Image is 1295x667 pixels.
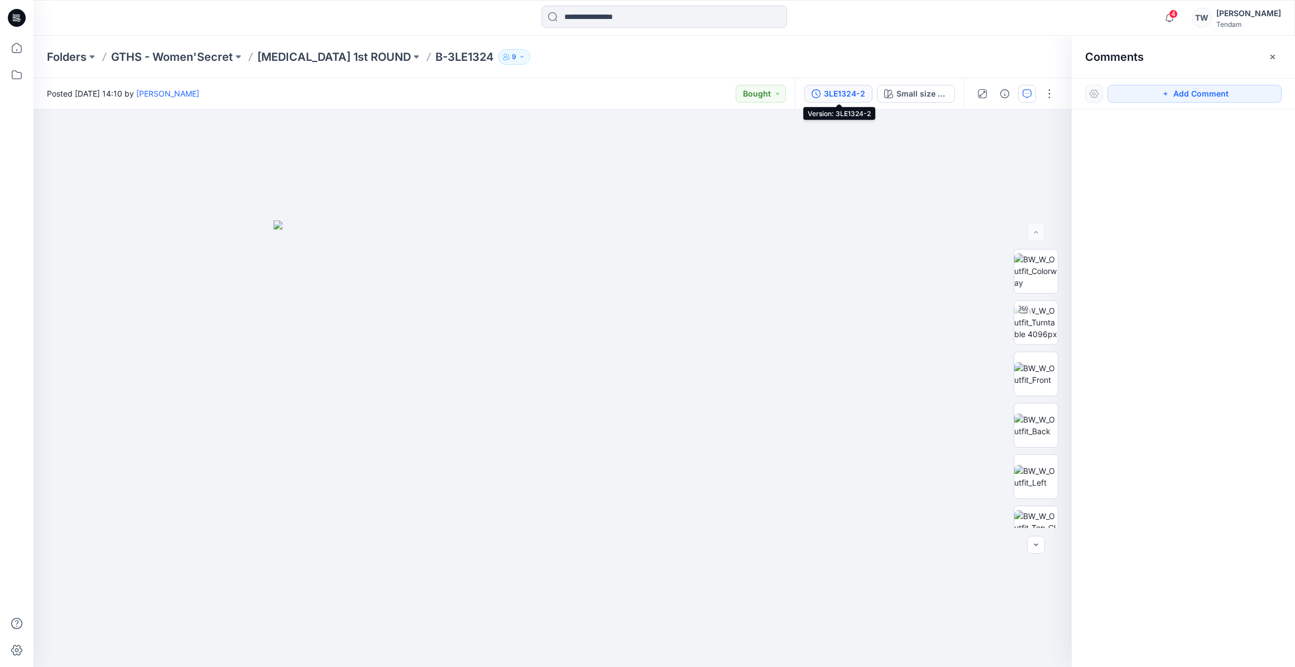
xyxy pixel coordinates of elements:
h2: Comments [1085,50,1144,64]
div: Small size Print [896,88,948,100]
span: 4 [1169,9,1178,18]
a: [MEDICAL_DATA] 1st ROUND [257,49,411,65]
div: TW [1192,8,1212,28]
button: 9 [498,49,530,65]
a: GTHS - Women'Secret [111,49,233,65]
img: BW_W_Outfit_Top_CloseUp [1014,510,1058,545]
img: BW_W_Outfit_Left [1014,465,1058,488]
button: Details [996,85,1014,103]
img: BW_W_Outfit_Front [1014,362,1058,386]
button: Small size Print [877,85,955,103]
span: Posted [DATE] 14:10 by [47,88,199,99]
button: Add Comment [1107,85,1282,103]
p: 9 [512,51,516,63]
p: B-3LE1324 [435,49,493,65]
img: eyJhbGciOiJIUzI1NiIsImtpZCI6IjAiLCJzbHQiOiJzZXMiLCJ0eXAiOiJKV1QifQ.eyJkYXRhIjp7InR5cGUiOiJzdG9yYW... [274,220,832,666]
img: BW_W_Outfit_Colorway [1014,253,1058,289]
img: BW_W_Outfit_Back [1014,414,1058,437]
div: Tendam [1216,20,1281,28]
div: 3LE1324-2 [824,88,865,100]
button: 3LE1324-2 [804,85,872,103]
a: Folders [47,49,87,65]
a: [PERSON_NAME] [136,89,199,98]
img: BW_W_Outfit_Turntable 4096px [1014,305,1058,340]
div: [PERSON_NAME] [1216,7,1281,20]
